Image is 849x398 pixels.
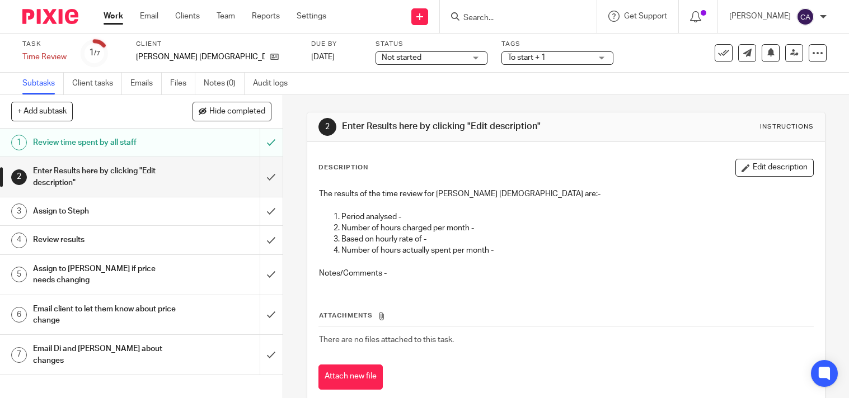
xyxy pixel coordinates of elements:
span: Not started [382,54,421,61]
span: There are no files attached to this task. [319,336,454,344]
span: To start + 1 [508,54,546,61]
p: Based on hourly rate of - [341,234,813,245]
input: Search [462,13,563,23]
a: Subtasks [22,73,64,94]
span: Get Support [624,12,667,20]
a: Settings [297,11,326,22]
h1: Review results [33,231,177,248]
button: Hide completed [193,102,271,121]
span: [DATE] [311,53,335,61]
p: Number of hours actually spent per month - [341,245,813,256]
label: Status [376,40,487,49]
h1: Enter Results here by clicking "Edit description" [33,163,177,191]
button: + Add subtask [11,102,73,121]
p: Number of hours charged per month - [341,222,813,234]
label: Due by [311,40,362,49]
div: 1 [89,46,100,59]
h1: Assign to Steph [33,203,177,220]
span: Attachments [319,312,373,319]
a: Email [140,11,158,22]
button: Attach new file [318,364,383,390]
div: 1 [11,135,27,150]
a: Audit logs [253,73,296,94]
span: Hide completed [209,107,265,116]
div: 6 [11,307,27,323]
div: Time Review [22,51,67,63]
p: Period analysed - [341,211,813,222]
h1: Email Di and [PERSON_NAME] about changes [33,340,177,369]
div: 2 [318,118,336,136]
h1: Email client to let them know about price change [33,301,177,329]
p: Description [318,163,368,172]
a: Files [170,73,195,94]
label: Client [136,40,297,49]
label: Tags [501,40,613,49]
div: 5 [11,267,27,282]
img: Pixie [22,9,78,24]
h1: Assign to [PERSON_NAME] if price needs changing [33,260,177,289]
div: Instructions [760,122,814,131]
p: [PERSON_NAME] [DEMOGRAPHIC_DATA] [136,51,265,63]
h1: Enter Results here by clicking "Edit description" [342,121,590,132]
p: The results of the time review for [PERSON_NAME] [DEMOGRAPHIC_DATA] are:- [319,188,813,200]
small: /7 [94,50,100,56]
label: Task [22,40,67,49]
a: Notes (0) [204,73,245,94]
a: Reports [252,11,280,22]
div: 2 [11,169,27,185]
div: 7 [11,347,27,363]
h1: Review time spent by all staff [33,134,177,151]
a: Clients [175,11,200,22]
div: 4 [11,233,27,248]
a: Work [104,11,123,22]
p: Notes/Comments - [319,268,813,279]
p: [PERSON_NAME] [729,11,791,22]
div: 3 [11,203,27,219]
a: Client tasks [72,73,122,94]
a: Emails [130,73,162,94]
a: Team [217,11,235,22]
button: Edit description [735,159,814,177]
img: svg%3E [796,8,814,26]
